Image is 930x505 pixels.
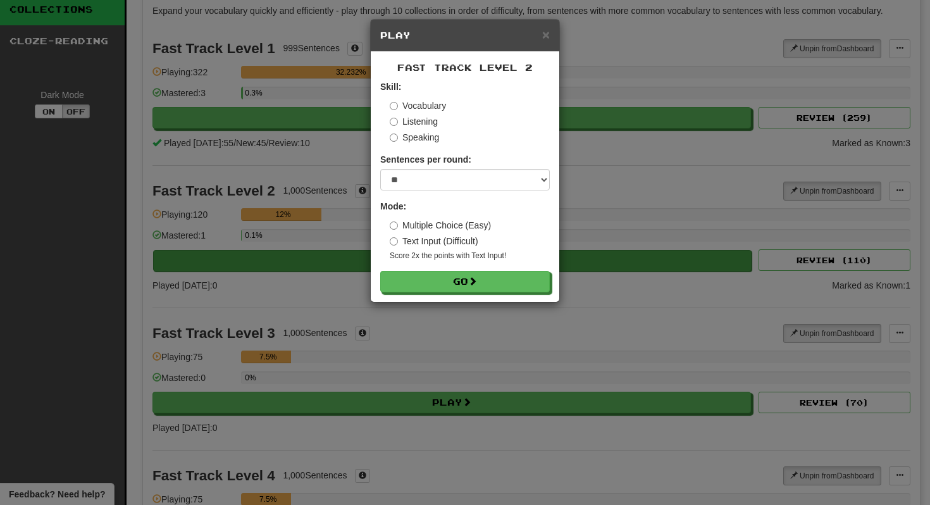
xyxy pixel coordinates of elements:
span: × [542,27,550,42]
button: Go [380,271,550,292]
label: Vocabulary [390,99,446,112]
span: Fast Track Level 2 [397,62,533,73]
label: Speaking [390,131,439,144]
label: Text Input (Difficult) [390,235,478,247]
h5: Play [380,29,550,42]
input: Listening [390,118,398,126]
strong: Skill: [380,82,401,92]
input: Speaking [390,134,398,142]
input: Multiple Choice (Easy) [390,221,398,230]
button: Close [542,28,550,41]
input: Text Input (Difficult) [390,237,398,246]
input: Vocabulary [390,102,398,110]
label: Sentences per round: [380,153,471,166]
strong: Mode: [380,201,406,211]
label: Listening [390,115,438,128]
small: Score 2x the points with Text Input ! [390,251,550,261]
label: Multiple Choice (Easy) [390,219,491,232]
